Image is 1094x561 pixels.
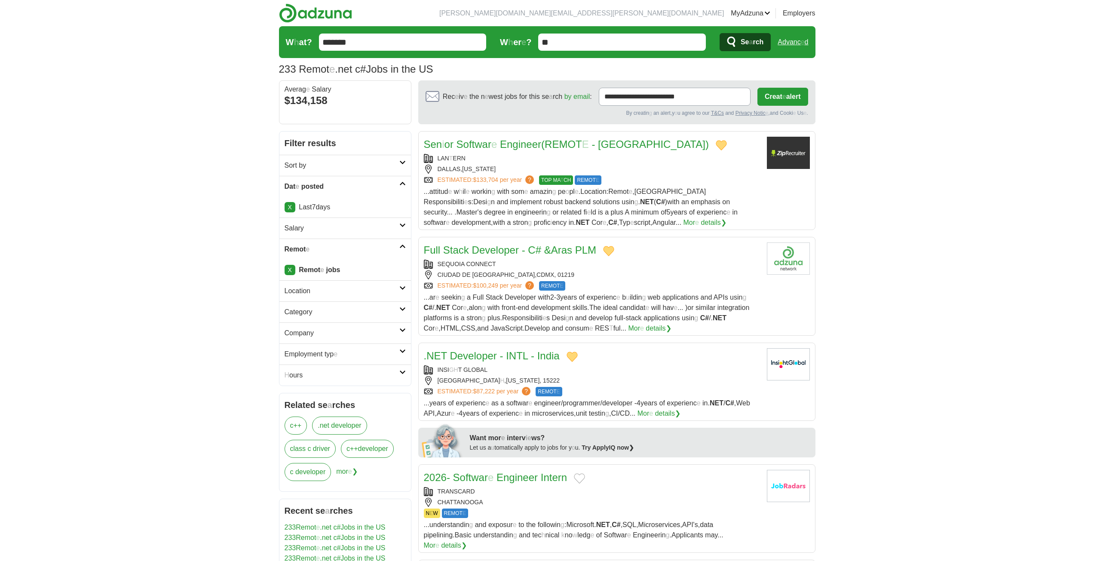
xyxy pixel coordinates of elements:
readpronunciation-word: US [376,544,385,552]
readpronunciation-word: C [528,244,535,256]
readpronunciation-span: or [444,138,454,150]
a: Employment type [279,343,411,365]
readpronunciation-span: e [695,219,699,226]
readpronunciation-word: Jobs [340,544,355,552]
readpronunciation-span: Rec [443,93,455,100]
readpronunciation-span: H [285,371,290,379]
readpronunciation-span: e [316,544,320,552]
a: Company [279,322,411,343]
a: class c driver [285,440,336,458]
readpronunciation-span: Remot [296,544,316,552]
a: 233Remote.net c#Jobs in the US [285,544,386,552]
readpronunciation-span: Remot [285,245,306,253]
readpronunciation-span: REMOT [577,177,595,183]
readpronunciation-span: e [485,93,489,100]
readpronunciation-word: c [307,445,311,452]
readpronunciation-word: - [591,138,595,150]
readpronunciation-word: - [522,244,525,256]
readpronunciation-span: Mor [628,325,640,332]
readpronunciation-span: Advanc [778,38,800,46]
readpronunciation-word: DALLAS [438,166,461,172]
readpronunciation-span: ( [541,138,545,150]
a: X [285,265,295,275]
readpronunciation-span: u [677,110,680,116]
a: INSIGHT GLOBAL [438,366,487,373]
readpronunciation-word: jobs [505,93,517,100]
a: 2026- Software Engineer Intern [424,472,567,483]
a: T&Cs [711,110,724,116]
a: ESTIMATED:$87,222 per year ? [438,387,533,396]
readpronunciation-span: y [672,110,674,116]
readpronunciation-span: , [460,166,462,172]
readpronunciation-span: # [337,534,340,541]
span: 233 [279,61,296,77]
readpronunciation-span: o [674,110,677,116]
readpronunciation-span: se [542,93,549,100]
img: Insight Global logo [767,348,810,380]
readpronunciation-span: at [299,37,307,47]
readpronunciation-span: iv [459,93,464,100]
span: $87,222 [473,388,495,395]
readpronunciation-span: ❯ [721,219,726,226]
readpronunciation-word: and [770,110,778,116]
readpronunciation-span: . [320,534,322,541]
a: ESTIMATED:$100,249 per year ? [438,281,536,291]
readpronunciation-span: INSI [438,366,449,373]
a: c++ [285,417,307,435]
readpronunciation-word: Developer [472,244,519,256]
span: : [443,92,592,102]
a: X [285,202,295,212]
readpronunciation-word: X [288,204,292,211]
readpronunciation-span: . [318,422,319,429]
readpronunciation-span: e [766,110,769,116]
readpronunciation-span: creatin [634,110,649,116]
readpronunciation-word: year [507,388,518,395]
readpronunciation-span: h [459,188,463,195]
a: Remote [279,239,411,260]
readpronunciation-word: details [646,325,665,332]
a: MyAdzuna [731,8,770,18]
readpronunciation-word: c [290,468,294,475]
readpronunciation-span: Remot [299,63,329,75]
readpronunciation-span: Averag [285,86,306,93]
readpronunciation-word: the [364,544,374,552]
span: ( [424,188,738,226]
readpronunciation-span: REMOT [545,138,582,150]
a: Try ApplyIQ now❯ [582,444,634,451]
readpronunciation-span: e [803,110,806,116]
readpronunciation-span: 2026 [424,472,447,483]
readpronunciation-span: e [295,183,299,190]
readpronunciation-span: h [294,37,299,47]
readpronunciation-word: agree [682,110,695,116]
readpronunciation-span: LAN [438,155,449,162]
readpronunciation-span: e [640,325,644,332]
readpronunciation-span: . [806,110,808,116]
readpronunciation-word: email [573,93,590,100]
readpronunciation-word: ESTIMATED [438,282,472,289]
a: More details❯ [683,218,726,228]
readpronunciation-word: alert [661,110,671,116]
readpronunciation-word: T [711,110,714,116]
a: c++developer [341,440,394,458]
readpronunciation-word: details [655,410,675,417]
readpronunciation-span: W [500,37,508,47]
readpronunciation-span: n [481,93,485,100]
readpronunciation-word: the [401,63,416,75]
readpronunciation-word: Privacy [735,110,752,116]
readpronunciation-span: e [464,93,468,100]
readpronunciation-span: ... [424,188,429,195]
a: More details❯ [637,408,680,419]
readpronunciation-span: 233 [285,524,296,531]
readpronunciation-span: . [335,63,338,75]
readpronunciation-span: e [316,534,320,541]
span: ? [525,281,534,290]
readpronunciation-word: year [510,282,522,289]
readpronunciation-span: MA [553,177,561,183]
readpronunciation-word: the [364,524,374,531]
readpronunciation-span: 233 [285,544,296,552]
readpronunciation-span: rch [753,38,763,46]
readpronunciation-span: : [472,282,473,289]
readpronunciation-word: year [510,176,522,183]
readpronunciation-span: T [458,366,462,373]
a: Sort by [279,155,411,176]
